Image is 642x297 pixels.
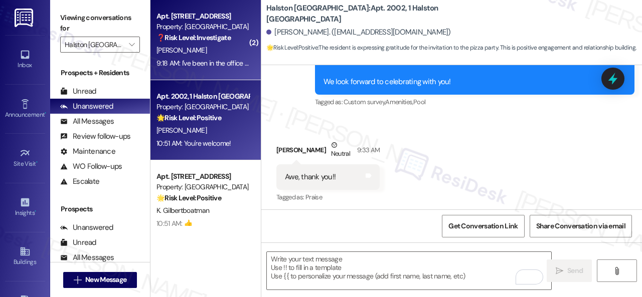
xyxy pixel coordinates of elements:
textarea: To enrich screen reader interactions, please activate Accessibility in Grammarly extension settings [267,252,551,289]
span: New Message [85,274,126,285]
div: 9:18 AM: I've been in the office this week and haven't had to opportunity to check out the washer... [156,59,611,68]
div: Maintenance [60,146,115,157]
div: Prospects [50,204,150,214]
span: Amenities , [385,98,413,106]
a: Insights • [5,194,45,221]
span: Get Conversation Link [448,221,518,231]
div: Awe, thank you!! [285,172,336,182]
div: Unread [60,86,96,97]
div: Review follow-ups [60,131,130,142]
div: WO Follow-ups [60,161,122,172]
span: Praise [305,193,322,201]
div: All Messages [60,116,114,127]
div: 9:33 AM [355,145,380,155]
button: New Message [63,272,137,288]
div: Apt. [STREET_ADDRESS] [156,11,249,22]
span: Custom survey , [344,98,385,106]
div: [PERSON_NAME]. ([EMAIL_ADDRESS][DOMAIN_NAME]) [266,27,451,38]
div: [PERSON_NAME] [276,140,380,164]
div: Escalate [60,176,99,187]
div: Property: [GEOGRAPHIC_DATA] [156,182,249,192]
div: Apt. [STREET_ADDRESS] [156,171,249,182]
div: Neutral [329,140,352,161]
div: 10:51 AM: You're welcome! [156,139,231,148]
i:  [613,267,620,275]
input: All communities [65,37,124,53]
span: [PERSON_NAME] [156,46,207,55]
span: : The resident is expressing gratitude for the invitation to the pizza party. This is positive en... [266,43,636,53]
button: Get Conversation Link [442,215,524,237]
span: Share Conversation via email [536,221,625,231]
label: Viewing conversations for [60,10,140,37]
a: Inbox [5,46,45,73]
div: Prospects + Residents [50,68,150,78]
i:  [74,276,81,284]
i:  [129,41,134,49]
div: Tagged as: [276,190,380,204]
span: • [45,110,46,117]
div: Unanswered [60,101,113,112]
div: Unanswered [60,222,113,233]
div: Property: [GEOGRAPHIC_DATA] [156,102,249,112]
a: Site Visit • [5,145,45,172]
strong: 🌟 Risk Level: Positive [266,44,318,52]
button: Share Conversation via email [530,215,632,237]
div: Apt. 2002, 1 Halston [GEOGRAPHIC_DATA] [156,91,249,102]
div: Tagged as: [315,95,635,109]
span: Send [567,265,583,276]
div: All Messages [60,252,114,263]
button: Send [547,259,592,282]
div: 10:51 AM: 👍 [156,219,192,228]
strong: 🌟 Risk Level: Positive [156,193,221,202]
strong: 🌟 Risk Level: Positive [156,113,221,122]
div: Property: [GEOGRAPHIC_DATA] [156,22,249,32]
b: Halston [GEOGRAPHIC_DATA]: Apt. 2002, 1 Halston [GEOGRAPHIC_DATA] [266,3,467,25]
a: Buildings [5,243,45,270]
span: • [36,159,38,166]
span: Pool [413,98,425,106]
span: [PERSON_NAME] [156,126,207,135]
i:  [556,267,563,275]
strong: ❓ Risk Level: Investigate [156,33,231,42]
span: • [35,208,36,215]
img: ResiDesk Logo [15,9,35,27]
span: K. Gilbertboatman [156,206,209,215]
div: Unread [60,237,96,248]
